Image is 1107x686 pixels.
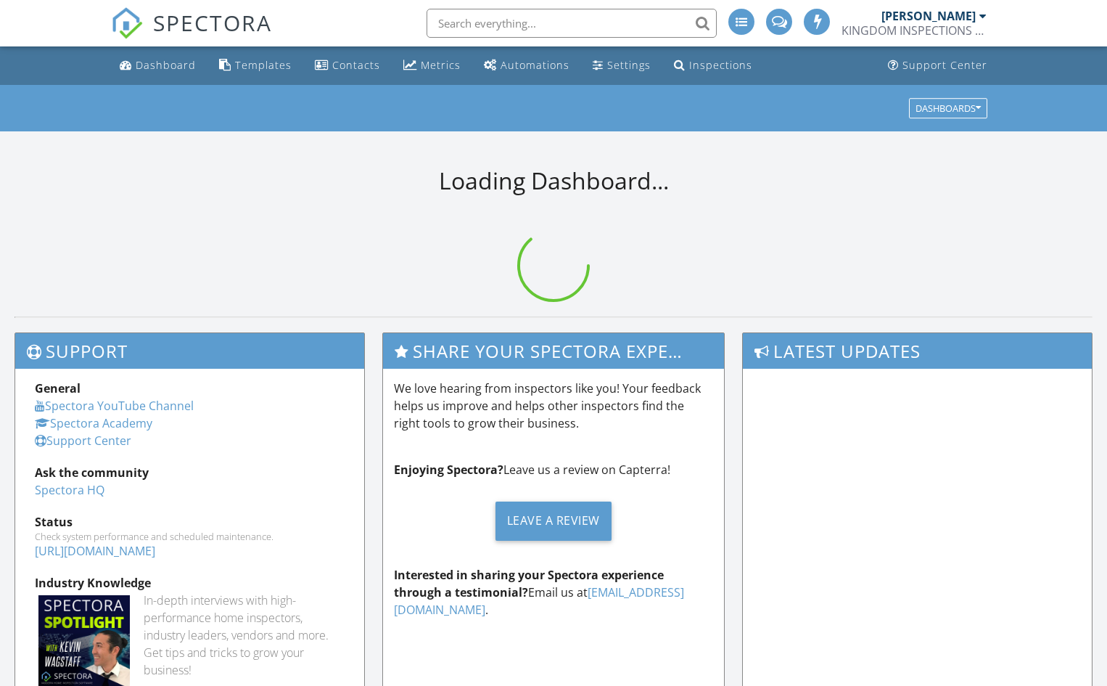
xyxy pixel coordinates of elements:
[394,584,684,618] a: [EMAIL_ADDRESS][DOMAIN_NAME]
[915,103,981,113] div: Dashboards
[35,415,152,431] a: Spectora Academy
[35,433,131,449] a: Support Center
[35,398,194,414] a: Spectora YouTube Channel
[902,58,987,72] div: Support Center
[607,58,651,72] div: Settings
[213,52,297,79] a: Templates
[394,462,503,478] strong: Enjoying Spectora?
[394,567,664,600] strong: Interested in sharing your Spectora experience through a testimonial?
[35,543,155,559] a: [URL][DOMAIN_NAME]
[111,7,143,39] img: The Best Home Inspection Software - Spectora
[398,52,466,79] a: Metrics
[909,98,987,118] button: Dashboards
[841,23,987,38] div: KINGDOM INSPECTIONS LLC
[689,58,752,72] div: Inspections
[427,9,717,38] input: Search everything...
[394,566,712,618] p: Email us at .
[495,502,612,541] div: Leave a Review
[309,52,386,79] a: Contacts
[114,52,202,79] a: Dashboard
[478,52,575,79] a: Automations (Advanced)
[15,333,364,369] h3: Support
[35,464,345,481] div: Ask the community
[383,333,723,369] h3: Share Your Spectora Experience
[136,58,196,72] div: Dashboard
[235,58,292,72] div: Templates
[35,482,104,498] a: Spectora HQ
[587,52,657,79] a: Settings
[501,58,569,72] div: Automations
[153,7,272,38] span: SPECTORA
[35,531,345,542] div: Check system performance and scheduled maintenance.
[668,52,758,79] a: Inspections
[35,513,345,531] div: Status
[743,333,1092,369] h3: Latest Updates
[394,380,712,432] p: We love hearing from inspectors like you! Your feedback helps us improve and helps other inspecto...
[394,490,712,552] a: Leave a Review
[144,592,345,679] div: In-depth interviews with high-performance home inspectors, industry leaders, vendors and more. Ge...
[35,574,345,592] div: Industry Knowledge
[421,58,461,72] div: Metrics
[882,52,993,79] a: Support Center
[394,461,712,478] p: Leave us a review on Capterra!
[332,58,380,72] div: Contacts
[111,20,272,50] a: SPECTORA
[881,9,976,23] div: [PERSON_NAME]
[35,380,81,396] strong: General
